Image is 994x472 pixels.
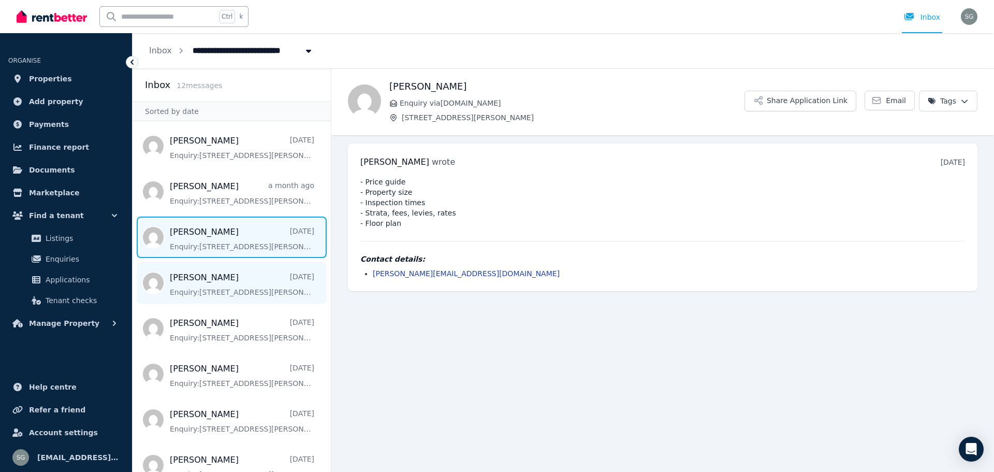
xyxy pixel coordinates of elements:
[145,78,170,92] h2: Inbox
[46,253,115,265] span: Enquiries
[8,182,124,203] a: Marketplace
[8,205,124,226] button: Find a tenant
[8,137,124,158] a: Finance report
[29,381,77,393] span: Help centre
[133,102,331,121] div: Sorted by date
[170,226,314,252] a: [PERSON_NAME][DATE]Enquiry:[STREET_ADDRESS][PERSON_NAME].
[12,249,120,269] a: Enquiries
[46,232,115,245] span: Listings
[239,12,243,21] span: k
[886,95,906,106] span: Email
[29,426,98,439] span: Account settings
[432,157,455,167] span: wrote
[170,408,314,434] a: [PERSON_NAME][DATE]Enquiry:[STREET_ADDRESS][PERSON_NAME].
[961,8,977,25] img: sg@haansalestate.com.au
[919,91,977,111] button: Tags
[8,377,124,397] a: Help centre
[46,274,115,286] span: Applications
[8,160,124,180] a: Documents
[219,10,235,23] span: Ctrl
[8,68,124,89] a: Properties
[360,177,965,228] pre: - Price guide - Property size - Inspection times - Strata, fees, levies, rates - Floor plan
[865,91,915,110] a: Email
[37,451,120,464] span: [EMAIL_ADDRESS][DOMAIN_NAME]
[8,313,124,334] button: Manage Property
[402,112,744,123] span: [STREET_ADDRESS][PERSON_NAME]
[29,404,85,416] span: Refer a friend
[904,12,940,22] div: Inbox
[29,73,72,85] span: Properties
[177,81,222,90] span: 12 message s
[928,96,956,106] span: Tags
[12,228,120,249] a: Listings
[744,91,856,111] button: Share Application Link
[360,157,429,167] span: [PERSON_NAME]
[29,317,99,330] span: Manage Property
[29,209,84,222] span: Find a tenant
[170,271,314,297] a: [PERSON_NAME][DATE]Enquiry:[STREET_ADDRESS][PERSON_NAME].
[8,57,41,64] span: ORGANISE
[12,269,120,290] a: Applications
[133,33,330,68] nav: Breadcrumb
[348,84,381,118] img: Andrew Read
[149,46,172,55] a: Inbox
[29,95,83,108] span: Add property
[29,187,79,199] span: Marketplace
[29,118,69,131] span: Payments
[8,114,124,135] a: Payments
[29,164,75,176] span: Documents
[12,449,29,466] img: sg@haansalestate.com.au
[360,254,965,264] h4: Contact details:
[170,363,314,389] a: [PERSON_NAME][DATE]Enquiry:[STREET_ADDRESS][PERSON_NAME].
[170,317,314,343] a: [PERSON_NAME][DATE]Enquiry:[STREET_ADDRESS][PERSON_NAME].
[46,294,115,307] span: Tenant checks
[17,9,87,24] img: RentBetter
[29,141,89,153] span: Finance report
[941,158,965,166] time: [DATE]
[8,91,124,112] a: Add property
[389,79,744,94] h1: [PERSON_NAME]
[8,399,124,420] a: Refer a friend
[170,135,314,161] a: [PERSON_NAME][DATE]Enquiry:[STREET_ADDRESS][PERSON_NAME].
[373,269,560,278] a: [PERSON_NAME][EMAIL_ADDRESS][DOMAIN_NAME]
[400,98,744,108] span: Enquiry via [DOMAIN_NAME]
[8,422,124,443] a: Account settings
[959,437,984,462] div: Open Intercom Messenger
[170,180,314,206] a: [PERSON_NAME]a month agoEnquiry:[STREET_ADDRESS][PERSON_NAME].
[12,290,120,311] a: Tenant checks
